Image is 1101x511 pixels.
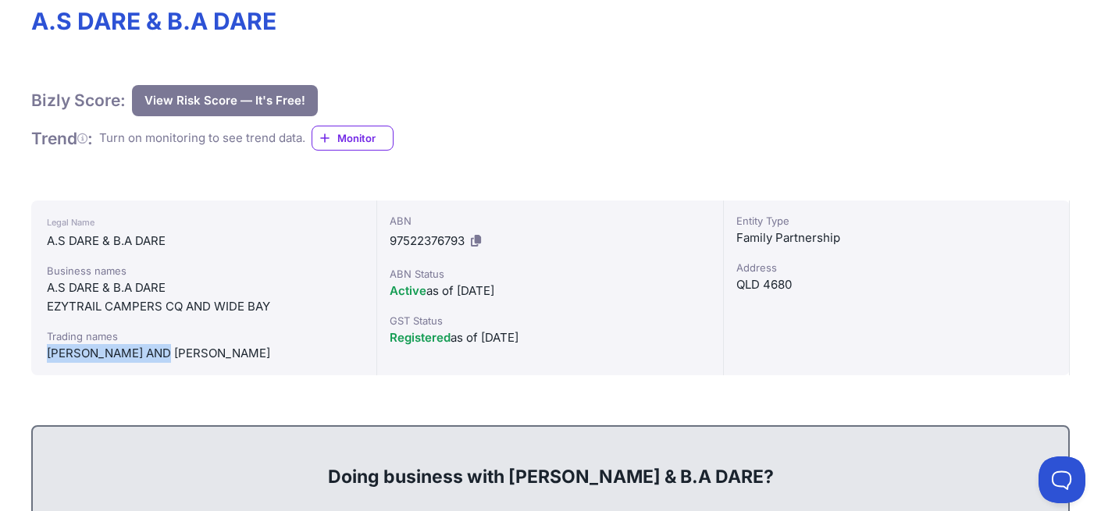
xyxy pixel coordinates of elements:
span: Monitor [337,130,393,146]
div: as of [DATE] [390,328,710,347]
span: 97522376793 [390,233,465,248]
h1: Bizly Score: [31,90,126,111]
div: Address [736,260,1056,275]
h1: A.S DARE & B.A DARE [31,7,1070,35]
div: Legal Name [47,213,361,232]
div: Doing business with [PERSON_NAME] & B.A DARE? [48,439,1053,489]
span: Active [390,283,426,298]
div: ABN Status [390,266,710,282]
button: View Risk Score — It's Free! [132,85,318,116]
div: Entity Type [736,213,1056,229]
h1: Trend : [31,128,93,149]
div: Family Partnership [736,229,1056,247]
div: A.S DARE & B.A DARE [47,279,361,297]
span: Registered [390,330,451,345]
div: EZYTRAIL CAMPERS CQ AND WIDE BAY [47,297,361,316]
div: Turn on monitoring to see trend data. [99,130,305,147]
div: as of [DATE] [390,282,710,300]
a: Monitor [312,126,394,151]
iframe: Toggle Customer Support [1039,456,1085,503]
div: Business names [47,263,361,279]
div: Trading names [47,328,361,344]
div: [PERSON_NAME] AND [PERSON_NAME] [47,344,361,363]
div: QLD 4680 [736,275,1056,294]
div: GST Status [390,313,710,328]
div: ABN [390,213,710,229]
div: A.S DARE & B.A DARE [47,232,361,250]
